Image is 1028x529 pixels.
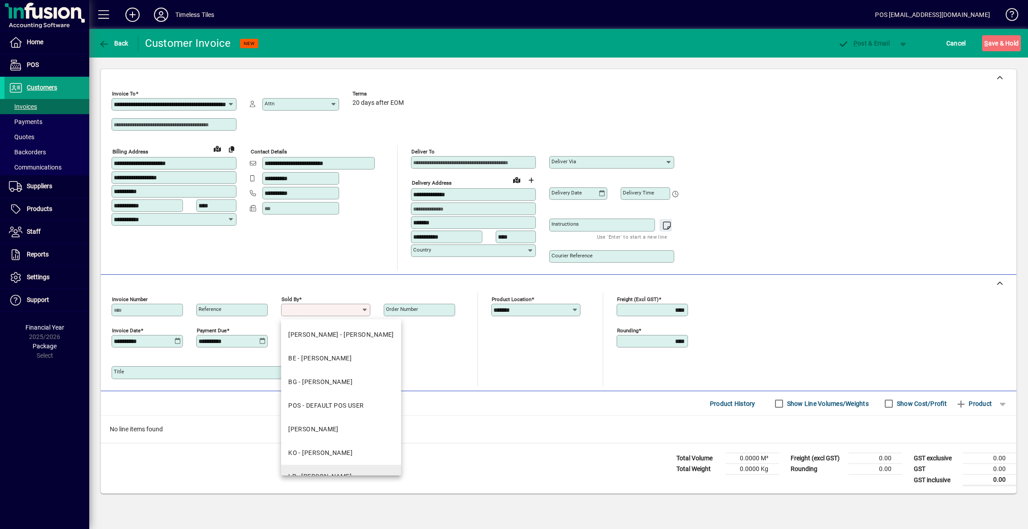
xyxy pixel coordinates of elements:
[281,347,401,370] mat-option: BE - BEN JOHNSTON
[283,316,363,326] mat-error: Required
[197,327,227,334] mat-label: Payment due
[706,396,759,412] button: Product History
[281,323,401,347] mat-option: BJ - BARRY JOHNSTON
[244,41,255,46] span: NEW
[288,401,364,410] div: POS - DEFAULT POS USER
[4,198,89,220] a: Products
[288,448,352,458] div: KO - [PERSON_NAME]
[411,149,435,155] mat-label: Deliver To
[27,228,41,235] span: Staff
[4,99,89,114] a: Invoices
[833,35,894,51] button: Post & Email
[4,54,89,76] a: POS
[963,453,1016,464] td: 0.00
[147,7,175,23] button: Profile
[27,296,49,303] span: Support
[854,40,858,47] span: P
[27,273,50,281] span: Settings
[281,417,401,441] mat-option: EJ - ELISE JOHNSTON
[909,464,963,475] td: GST
[33,343,57,350] span: Package
[875,8,990,22] div: POS [EMAIL_ADDRESS][DOMAIN_NAME]
[617,296,659,302] mat-label: Freight (excl GST)
[224,142,239,156] button: Copy to Delivery address
[99,40,128,47] span: Back
[114,368,124,375] mat-label: Title
[909,453,963,464] td: GST exclusive
[4,114,89,129] a: Payments
[786,464,849,475] td: Rounding
[785,399,869,408] label: Show Line Volumes/Weights
[281,394,401,417] mat-option: POS - DEFAULT POS USER
[4,145,89,160] a: Backorders
[281,465,401,488] mat-option: LP - LACHLAN PEARSON
[849,464,902,475] td: 0.00
[4,244,89,266] a: Reports
[510,173,524,187] a: View on map
[288,354,352,363] div: BE - [PERSON_NAME]
[27,182,52,190] span: Suppliers
[623,190,654,196] mat-label: Delivery time
[112,91,136,97] mat-label: Invoice To
[288,377,352,387] div: BG - [PERSON_NAME]
[963,464,1016,475] td: 0.00
[982,35,1021,51] button: Save & Hold
[710,397,755,411] span: Product History
[4,221,89,243] a: Staff
[4,289,89,311] a: Support
[112,327,141,334] mat-label: Invoice date
[617,327,638,334] mat-label: Rounding
[27,61,39,68] span: POS
[25,324,64,331] span: Financial Year
[118,7,147,23] button: Add
[492,296,531,302] mat-label: Product location
[4,266,89,289] a: Settings
[524,173,538,187] button: Choose address
[288,472,352,481] div: LP - [PERSON_NAME]
[895,399,947,408] label: Show Cost/Profit
[4,31,89,54] a: Home
[909,475,963,486] td: GST inclusive
[281,441,401,465] mat-option: KO - KAREN O'NEILL
[27,84,57,91] span: Customers
[27,251,49,258] span: Reports
[849,453,902,464] td: 0.00
[352,91,406,97] span: Terms
[175,8,214,22] div: Timeless Tiles
[282,296,299,302] mat-label: Sold by
[946,36,966,50] span: Cancel
[672,464,725,475] td: Total Weight
[27,38,43,45] span: Home
[112,296,148,302] mat-label: Invoice number
[9,133,34,141] span: Quotes
[551,158,576,165] mat-label: Deliver via
[838,40,890,47] span: ost & Email
[984,36,1019,50] span: ave & Hold
[4,175,89,198] a: Suppliers
[199,306,221,312] mat-label: Reference
[999,2,1017,31] a: Knowledge Base
[9,118,42,125] span: Payments
[9,164,62,171] span: Communications
[786,453,849,464] td: Freight (excl GST)
[27,205,52,212] span: Products
[265,100,274,107] mat-label: Attn
[413,247,431,253] mat-label: Country
[288,330,394,339] div: [PERSON_NAME] - [PERSON_NAME]
[281,370,401,394] mat-option: BG - BLAIZE GERRAND
[725,464,779,475] td: 0.0000 Kg
[551,252,593,259] mat-label: Courier Reference
[210,141,224,156] a: View on map
[944,35,968,51] button: Cancel
[101,416,1016,443] div: No line items found
[956,397,992,411] span: Product
[89,35,138,51] app-page-header-button: Back
[9,149,46,156] span: Backorders
[963,475,1016,486] td: 0.00
[551,190,582,196] mat-label: Delivery date
[725,453,779,464] td: 0.0000 M³
[984,40,988,47] span: S
[96,35,131,51] button: Back
[951,396,996,412] button: Product
[9,103,37,110] span: Invoices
